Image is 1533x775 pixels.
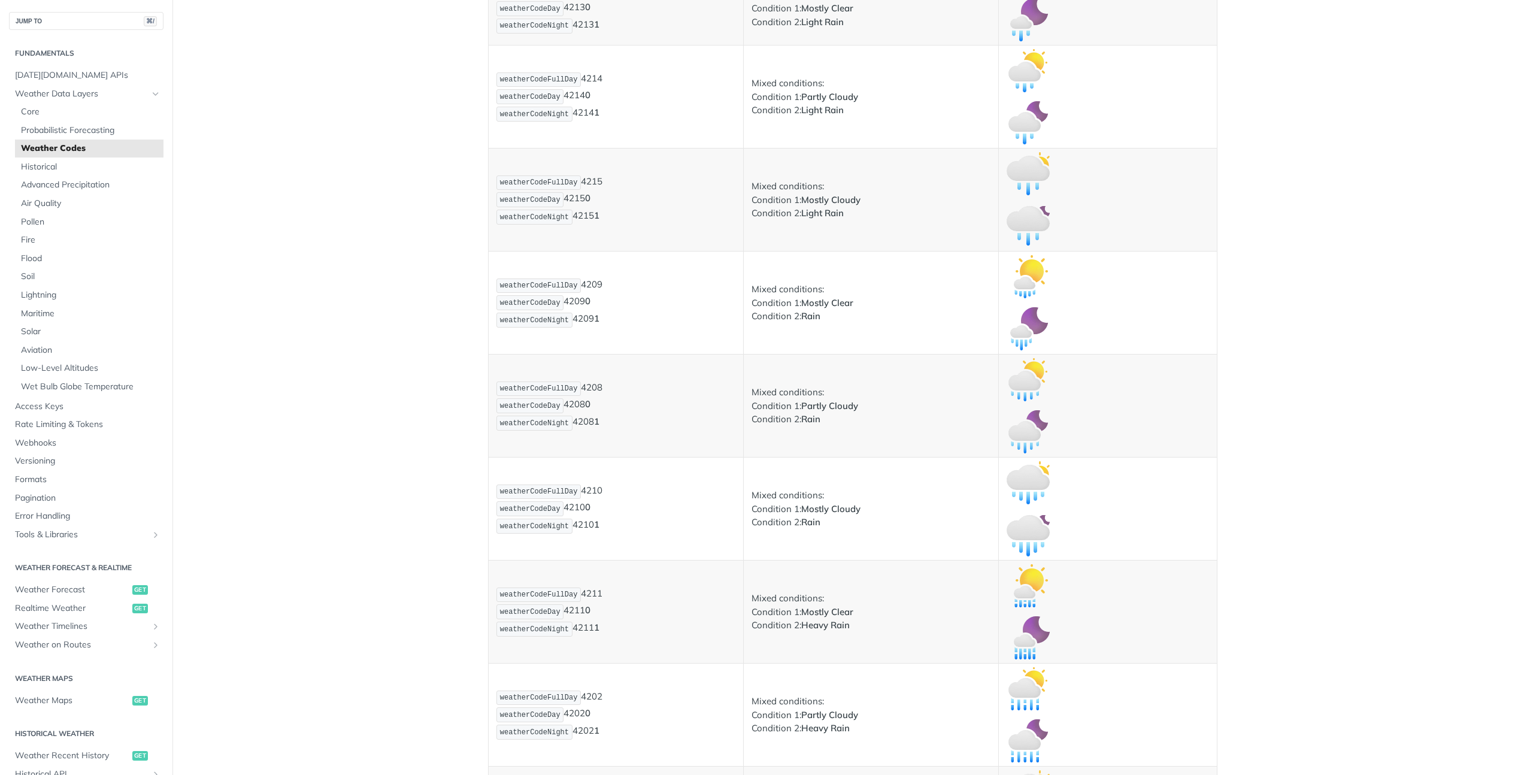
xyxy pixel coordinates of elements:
[15,341,163,359] a: Aviation
[9,728,163,739] h2: Historical Weather
[151,530,160,540] button: Show subpages for Tools & Libraries
[15,268,163,286] a: Soil
[9,85,163,103] a: Weather Data LayersHide subpages for Weather Data Layers
[21,216,160,228] span: Pollen
[132,585,148,595] span: get
[801,91,858,102] strong: Partly Cloudy
[500,316,569,325] span: weatherCodeNight
[496,689,735,741] p: 4202 4202 4202
[500,110,569,119] span: weatherCodeNight
[15,286,163,304] a: Lightning
[500,694,578,702] span: weatherCodeFullDay
[500,22,569,30] span: weatherCodeNight
[15,359,163,377] a: Low-Level Altitudes
[752,283,990,323] p: Mixed conditions: Condition 1: Condition 2:
[801,503,861,514] strong: Mostly Cloudy
[752,180,990,220] p: Mixed conditions: Condition 1: Condition 2:
[594,313,599,325] strong: 1
[151,622,160,631] button: Show subpages for Weather Timelines
[1007,528,1050,540] span: Expand image
[1007,579,1050,591] span: Expand image
[500,93,561,101] span: weatherCodeDay
[9,636,163,654] a: Weather on RoutesShow subpages for Weather on Routes
[496,586,735,638] p: 4211 4211 4211
[9,692,163,710] a: Weather Mapsget
[500,299,561,307] span: weatherCodeDay
[15,584,129,596] span: Weather Forecast
[500,75,578,84] span: weatherCodeFullDay
[21,381,160,393] span: Wet Bulb Globe Temperature
[1007,564,1050,607] img: mostly_clear_heavy_rain_day
[15,455,160,467] span: Versioning
[9,747,163,765] a: Weather Recent Historyget
[801,413,820,425] strong: Rain
[21,198,160,210] span: Air Quality
[801,310,820,322] strong: Rain
[15,88,148,100] span: Weather Data Layers
[585,605,590,616] strong: 0
[21,125,160,137] span: Probabilistic Forecasting
[15,378,163,396] a: Wet Bulb Globe Temperature
[1007,373,1050,385] span: Expand image
[1007,307,1050,350] img: mostly_clear_rain_night
[9,673,163,684] h2: Weather Maps
[21,326,160,338] span: Solar
[15,639,148,651] span: Weather on Routes
[496,277,735,329] p: 4209 4209 4209
[15,695,129,707] span: Weather Maps
[21,362,160,374] span: Low-Level Altitudes
[9,66,163,84] a: [DATE][DOMAIN_NAME] APIs
[15,213,163,231] a: Pollen
[21,179,160,191] span: Advanced Precipitation
[500,419,569,428] span: weatherCodeNight
[15,620,148,632] span: Weather Timelines
[496,380,735,432] p: 4208 4208 4208
[801,619,850,631] strong: Heavy Rain
[132,751,148,761] span: get
[594,519,599,531] strong: 1
[9,452,163,470] a: Versioning
[585,193,590,204] strong: 0
[500,402,561,410] span: weatherCodeDay
[21,106,160,118] span: Core
[1007,255,1050,298] img: mostly_clear_rain_day
[15,492,160,504] span: Pagination
[1007,631,1050,643] span: Expand image
[801,297,853,308] strong: Mostly Clear
[496,174,735,226] p: 4215 4215 4215
[1007,167,1050,178] span: Expand image
[21,308,160,320] span: Maritime
[1007,49,1050,92] img: partly_cloudy_light_rain_day
[15,529,148,541] span: Tools & Libraries
[801,722,850,734] strong: Heavy Rain
[9,489,163,507] a: Pagination
[144,16,157,26] span: ⌘/
[500,625,569,634] span: weatherCodeNight
[801,606,853,617] strong: Mostly Clear
[500,591,578,599] span: weatherCodeFullDay
[15,158,163,176] a: Historical
[500,522,569,531] span: weatherCodeNight
[21,271,160,283] span: Soil
[1007,64,1050,75] span: Expand image
[1007,734,1050,746] span: Expand image
[585,296,590,307] strong: 0
[9,416,163,434] a: Rate Limiting & Tokens
[15,231,163,249] a: Fire
[585,2,590,13] strong: 0
[132,604,148,613] span: get
[9,526,163,544] a: Tools & LibrariesShow subpages for Tools & Libraries
[132,696,148,706] span: get
[594,210,599,222] strong: 1
[1007,358,1050,401] img: partly_cloudy_rain_day
[1007,461,1050,504] img: mostly_cloudy_rain_day
[500,178,578,187] span: weatherCodeFullDay
[594,107,599,119] strong: 1
[752,592,990,632] p: Mixed conditions: Condition 1: Condition 2:
[801,2,853,14] strong: Mostly Clear
[500,213,569,222] span: weatherCodeNight
[9,581,163,599] a: Weather Forecastget
[500,728,569,737] span: weatherCodeNight
[500,488,578,496] span: weatherCodeFullDay
[15,140,163,158] a: Weather Codes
